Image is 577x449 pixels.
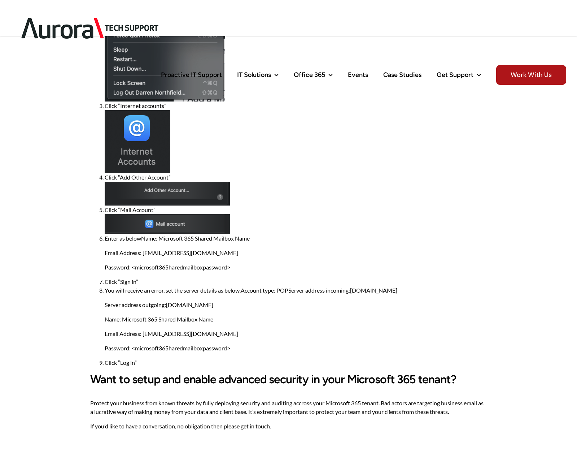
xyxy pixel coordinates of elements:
span: Events [348,72,368,78]
p: Email Address: [EMAIL_ADDRESS][DOMAIN_NAME] [105,329,487,338]
p: Server address outgoing: [105,301,487,309]
a: Proactive IT Support [161,57,222,93]
a: Office 365 [294,57,333,93]
img: Add a Microsoft 365 Shared Mailbox to Apple Mail app 2 [105,110,170,173]
li: You will receive an error, set the server details as below.Account type: POPServer address incoming: [105,286,487,353]
li: Click “Sign in” [105,277,487,286]
a: [DOMAIN_NAME] [350,287,397,294]
li: Click “Log in” [105,358,487,367]
p: Email Address: [EMAIL_ADDRESS][DOMAIN_NAME] [105,249,487,257]
a: Get Support [437,57,481,93]
a: [DOMAIN_NAME] [166,301,213,308]
span: IT Solutions [237,72,271,78]
a: Events [348,57,368,93]
li: Click “Add Other Account” [105,173,487,206]
p: Protect your business from known threats by fully deploying security and auditing accross your Mi... [90,399,487,416]
a: IT Solutions [237,57,279,93]
h2: Want to setup and enable advanced security in your Microsoft 365 tenant? [90,373,487,386]
span: Work With Us [496,65,566,85]
p: Password: <microsoft365haredmailboxpassword> [105,263,487,272]
span: Get Support [437,72,473,78]
li: Click “Internet accounts” [105,102,487,173]
li: Enter as belowName: Microsoft 365 Shared Mailbox Name [105,234,487,272]
a: Work With Us [496,57,566,93]
img: Add a Microsoft 365 Shared Mailbox to Apple Mail app 4 [105,214,230,234]
p: Password: <microsoft365haredmailboxpassword> [105,344,487,353]
img: Add a Microsoft 365 Shared Mailbox to Apple Mail app 3 [105,182,230,206]
li: Click “Mail Account” [105,206,487,234]
span: Case Studies [383,72,421,78]
a: Case Studies [383,57,421,93]
span: Proactive IT Support [161,72,222,78]
img: Aurora Tech Support Logo [11,6,170,51]
p: Name: Microsoft 365 Shared Mailbox Name [105,315,487,324]
nav: Main Menu [161,57,566,93]
p: If you’d like to have a conversation, no obligation then please get in touch. [90,422,487,431]
span: Office 365 [294,72,325,78]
